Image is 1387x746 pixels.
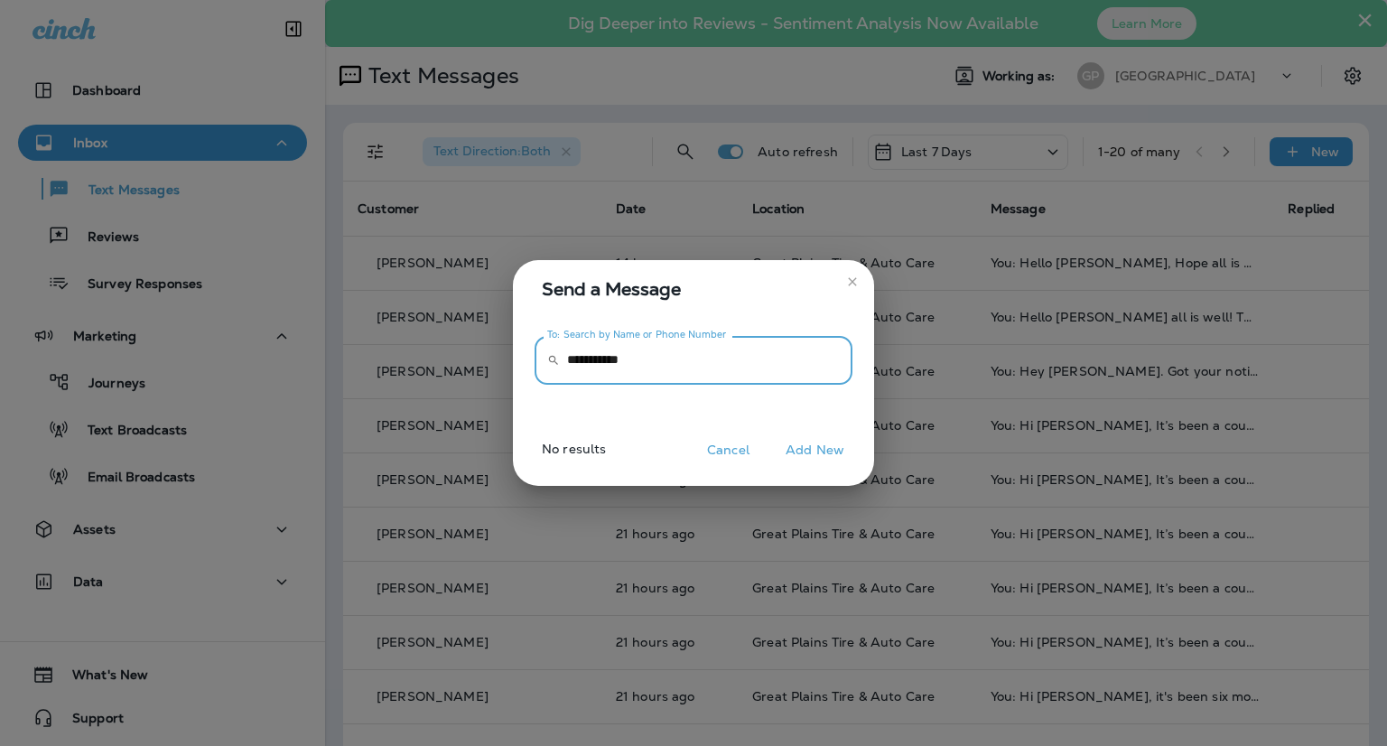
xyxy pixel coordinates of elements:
p: No results [506,442,606,471]
button: Cancel [694,436,762,464]
button: Add New [777,436,853,464]
button: close [838,267,867,296]
span: Send a Message [542,275,852,303]
label: To: Search by Name or Phone Number [547,328,727,341]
